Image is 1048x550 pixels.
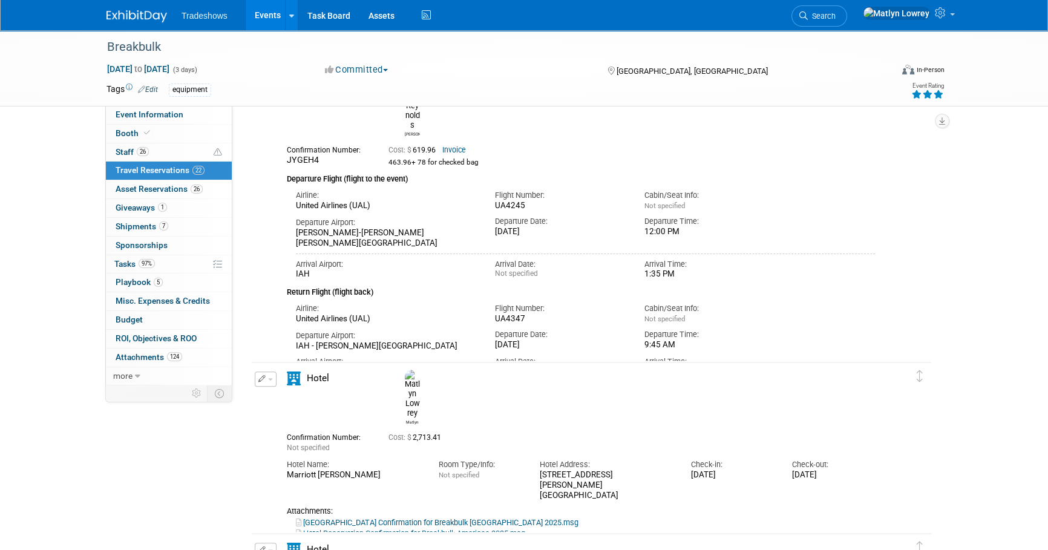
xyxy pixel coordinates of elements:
[116,203,167,212] span: Giveaways
[133,64,144,74] span: to
[691,470,774,480] div: [DATE]
[106,237,232,255] a: Sponsorships
[106,218,232,236] a: Shipments7
[495,190,626,201] div: Flight Number:
[296,314,477,324] div: United Airlines (UAL)
[287,459,420,470] div: Hotel Name:
[321,64,393,76] button: Committed
[154,278,163,287] span: 5
[644,303,776,314] div: Cabin/Seat Info:
[902,65,914,74] img: Format-Inperson.png
[495,227,626,237] div: [DATE]
[158,203,167,212] span: 1
[307,373,329,384] span: Hotel
[539,459,672,470] div: Hotel Address:
[296,190,477,201] div: Airline:
[287,470,420,480] div: Marriott [PERSON_NAME]
[616,67,767,76] span: [GEOGRAPHIC_DATA], [GEOGRAPHIC_DATA]
[495,340,626,350] div: [DATE]
[495,356,626,367] div: Arrival Date:
[911,83,944,89] div: Event Rating
[442,146,466,154] a: Invoice
[106,125,232,143] a: Booth
[916,65,945,74] div: In-Person
[191,185,203,194] span: 26
[287,372,301,385] i: Hotel
[296,330,477,341] div: Departure Airport:
[116,277,163,287] span: Playbook
[405,370,420,418] img: Matlyn Lowrey
[106,199,232,217] a: Giveaways1
[208,385,232,401] td: Toggle Event Tabs
[388,146,413,154] span: Cost: $
[296,269,477,280] div: IAH
[106,330,232,348] a: ROI, Objectives & ROO
[167,352,182,361] span: 124
[106,180,232,198] a: Asset Reservations26
[296,259,477,270] div: Arrival Airport:
[106,311,232,329] a: Budget
[287,155,319,165] span: JYGEH4
[106,83,158,97] td: Tags
[116,221,168,231] span: Shipments
[296,303,477,314] div: Airline:
[402,82,423,137] div: Kay Reynolds
[138,85,158,94] a: Edit
[644,329,776,340] div: Departure Time:
[495,216,626,227] div: Departure Date:
[917,370,923,382] i: Click and drag to move item
[106,292,232,310] a: Misc. Expenses & Credits
[296,356,477,367] div: Arrival Airport:
[116,333,197,343] span: ROI, Objectives & ROO
[495,201,626,211] div: UA4245
[116,128,152,138] span: Booth
[644,315,685,323] span: Not specified
[116,352,182,362] span: Attachments
[296,341,477,352] div: IAH - [PERSON_NAME][GEOGRAPHIC_DATA]
[691,459,774,470] div: Check-in:
[495,303,626,314] div: Flight Number:
[495,329,626,340] div: Departure Date:
[495,259,626,270] div: Arrival Date:
[159,221,168,231] span: 7
[182,11,228,21] span: Tradeshows
[792,470,875,480] div: [DATE]
[116,147,149,157] span: Staff
[296,529,525,538] a: Hotel Reservation Confirmation for Breakbulk Americas 2025.msg
[116,184,203,194] span: Asset Reservations
[296,201,477,211] div: United Airlines (UAL)
[186,385,208,401] td: Personalize Event Tab Strip
[106,10,167,22] img: ExhibitDay
[388,158,825,167] div: 463.96+ 78 for checked bag
[405,418,420,425] div: Matlyn Lowrey
[405,130,420,137] div: Kay Reynolds
[137,147,149,156] span: 26
[820,63,945,81] div: Event Format
[287,280,875,298] div: Return Flight (flight back)
[106,64,170,74] span: [DATE] [DATE]
[103,36,873,58] div: Breakbulk
[644,269,776,280] div: 1:35 PM
[287,142,370,155] div: Confirmation Number:
[106,349,232,367] a: Attachments124
[644,259,776,270] div: Arrival Time:
[169,83,211,96] div: equipment
[388,433,413,442] span: Cost: $
[192,166,205,175] span: 22
[296,228,477,249] div: [PERSON_NAME]-[PERSON_NAME] [PERSON_NAME][GEOGRAPHIC_DATA]
[296,518,578,527] a: [GEOGRAPHIC_DATA] Confirmation for Breakbulk [GEOGRAPHIC_DATA] 2025.msg
[172,66,197,74] span: (3 days)
[106,367,232,385] a: more
[644,201,685,210] span: Not specified
[116,296,210,306] span: Misc. Expenses & Credits
[402,370,423,425] div: Matlyn Lowrey
[287,167,875,185] div: Departure Flight (flight to the event)
[116,315,143,324] span: Budget
[644,227,776,237] div: 12:00 PM
[495,314,626,324] div: UA4347
[438,471,479,479] span: Not specified
[113,371,133,381] span: more
[106,143,232,162] a: Staff26
[116,240,168,250] span: Sponsorships
[808,11,836,21] span: Search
